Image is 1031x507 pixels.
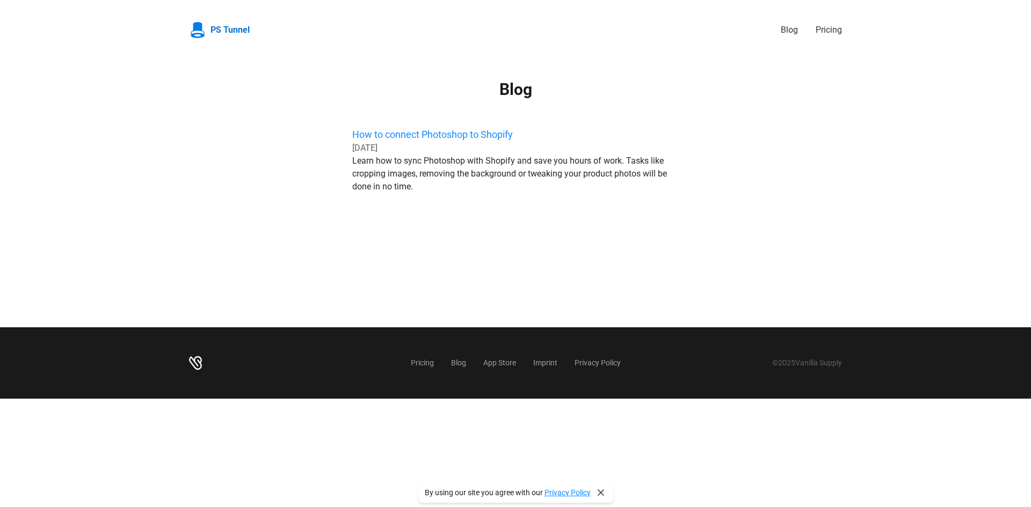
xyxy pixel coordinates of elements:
[629,357,843,369] a: ©2025Vanilla Supply
[451,358,466,367] a: Blog
[575,358,621,367] a: Privacy Policy
[210,24,250,36] span: PS Tunnel
[816,24,842,36] a: Pricing
[352,129,513,140] a: How to connect Photoshop to Shopify
[533,358,557,367] a: Imprint
[411,358,434,367] a: Pricing
[781,24,807,36] a: Blog
[352,155,679,193] div: Learn how to sync Photoshop with Shopify and save you hours of work. Tasks like cropping images, ...
[483,358,516,367] a: App Store
[352,142,679,155] div: [DATE]
[352,77,679,101] h1: Blog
